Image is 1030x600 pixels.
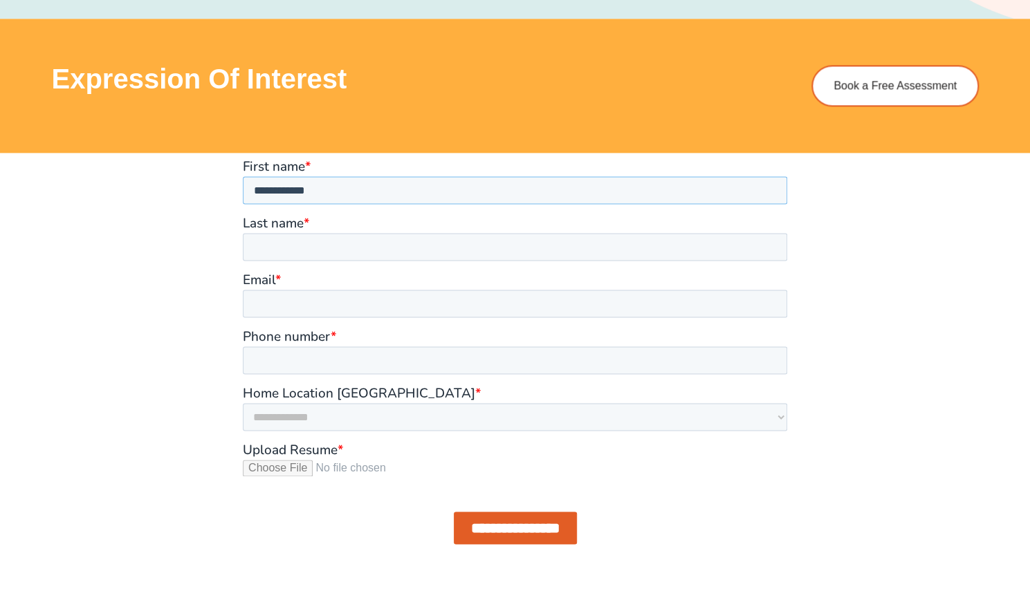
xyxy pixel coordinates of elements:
[51,65,782,93] h3: Expression of Interest
[811,65,979,106] a: Book a Free Assessment
[243,160,787,555] iframe: Form 0
[834,80,957,91] span: Book a Free Assessment
[800,444,1030,600] iframe: Chat Widget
